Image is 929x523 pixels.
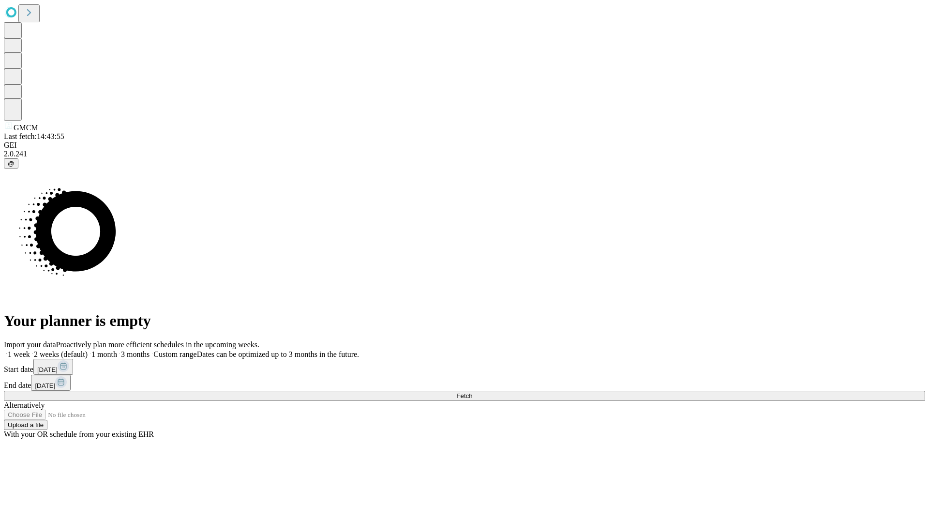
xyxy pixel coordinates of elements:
[91,350,117,358] span: 1 month
[37,366,58,373] span: [DATE]
[4,375,925,391] div: End date
[34,350,88,358] span: 2 weeks (default)
[197,350,359,358] span: Dates can be optimized up to 3 months in the future.
[14,123,38,132] span: GMCM
[4,158,18,169] button: @
[4,391,925,401] button: Fetch
[4,312,925,330] h1: Your planner is empty
[4,401,45,409] span: Alternatively
[35,382,55,389] span: [DATE]
[4,359,925,375] div: Start date
[4,420,47,430] button: Upload a file
[8,350,30,358] span: 1 week
[31,375,71,391] button: [DATE]
[33,359,73,375] button: [DATE]
[4,430,154,438] span: With your OR schedule from your existing EHR
[8,160,15,167] span: @
[4,132,64,140] span: Last fetch: 14:43:55
[121,350,150,358] span: 3 months
[456,392,472,400] span: Fetch
[4,150,925,158] div: 2.0.241
[4,141,925,150] div: GEI
[153,350,196,358] span: Custom range
[4,340,56,349] span: Import your data
[56,340,259,349] span: Proactively plan more efficient schedules in the upcoming weeks.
